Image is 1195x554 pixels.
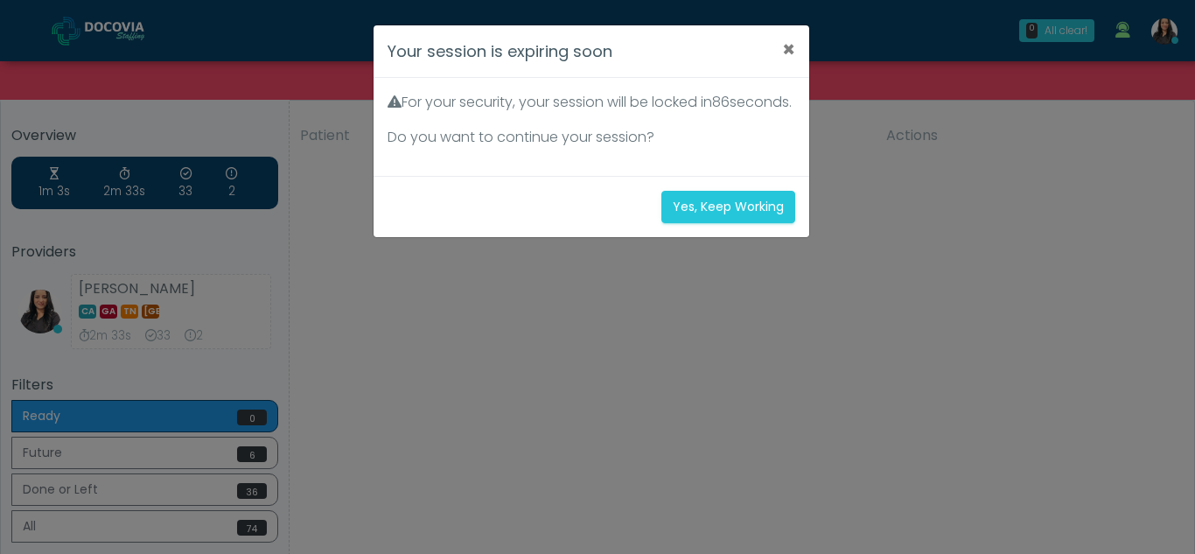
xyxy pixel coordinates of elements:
[712,92,730,112] span: 86
[388,39,612,63] h4: Your session is expiring soon
[388,92,795,113] p: For your security, your session will be locked in seconds.
[388,127,795,148] p: Do you want to continue your session?
[768,25,809,74] button: ×
[661,191,795,223] button: Yes, Keep Working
